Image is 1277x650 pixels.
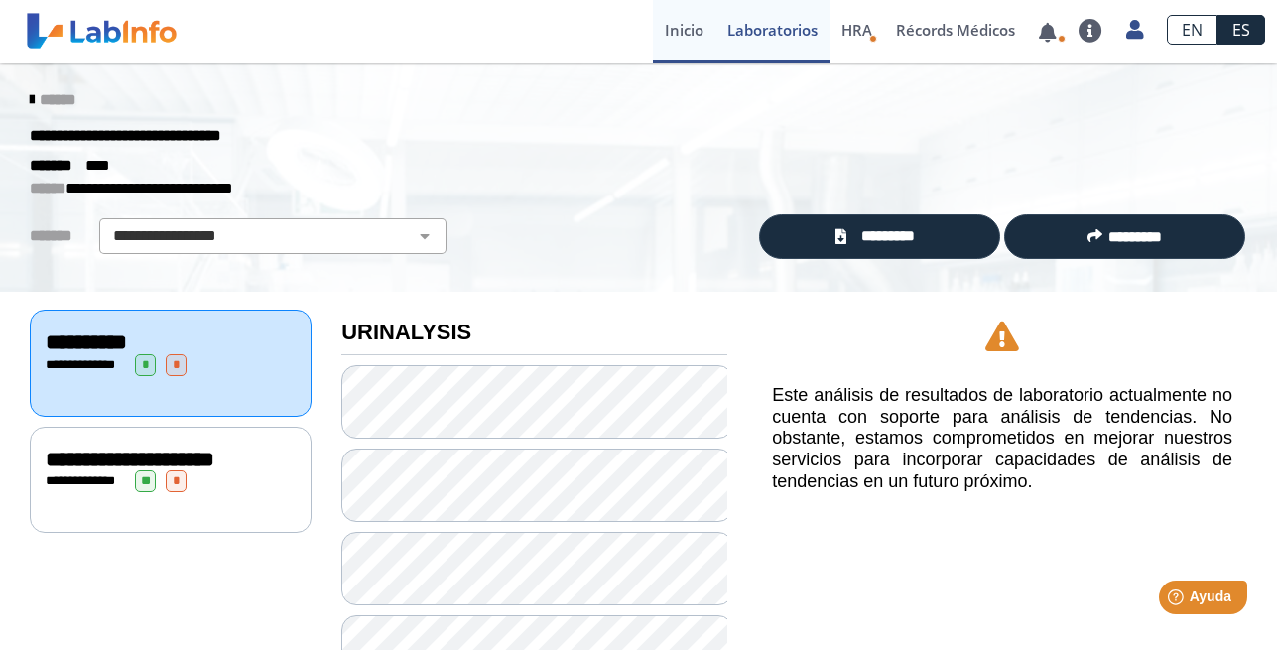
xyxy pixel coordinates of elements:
a: EN [1167,15,1217,45]
b: URINALYSIS [341,320,471,344]
iframe: Help widget launcher [1100,573,1255,628]
h5: Este análisis de resultados de laboratorio actualmente no cuenta con soporte para análisis de ten... [772,385,1232,492]
a: ES [1217,15,1265,45]
span: HRA [841,20,872,40]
